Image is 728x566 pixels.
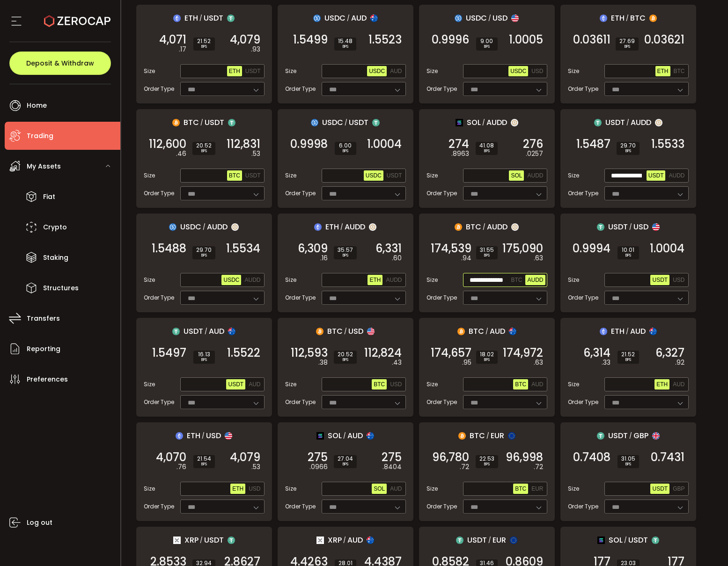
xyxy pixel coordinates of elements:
img: usdt_portfolio.svg [456,537,463,544]
span: USD [673,277,684,283]
em: .95 [462,358,471,368]
button: BTC [227,170,242,181]
img: gbp_portfolio.svg [652,432,660,440]
span: Order Type [568,398,598,406]
img: eth_portfolio.svg [314,223,322,231]
span: SOL [374,485,385,492]
span: BTC [374,381,385,388]
img: aud_portfolio.svg [370,15,378,22]
em: .94 [461,253,471,263]
span: 1.5522 [227,348,260,358]
img: usdt_portfolio.svg [597,432,604,440]
span: ETH [325,221,339,233]
img: eth_portfolio.svg [600,15,607,22]
span: AUDD [244,277,260,283]
span: ETH [611,325,625,337]
span: 112,824 [364,348,402,358]
em: / [203,223,206,231]
span: 29.70 [196,247,212,253]
span: 112,831 [227,140,260,149]
span: 1.5523 [368,35,402,44]
img: aud_portfolio.svg [649,328,657,335]
span: Size [427,171,438,180]
img: sol_portfolio.png [456,119,463,126]
span: Size [568,276,579,284]
span: Order Type [144,189,174,198]
span: Size [285,67,296,75]
span: Crypto [43,221,67,234]
span: Order Type [285,294,316,302]
span: USDT [184,325,203,337]
span: 1.5487 [576,140,610,149]
span: 0.03611 [573,35,610,44]
img: zuPXiwguUFiBOIQyqLOiXsnnNitlx7q4LCwEbLHADjIpTka+Lip0HH8D0VTrd02z+wEAAAAASUVORK5CYII= [369,223,376,231]
span: ETH [187,430,200,441]
img: usdt_portfolio.svg [372,119,380,126]
button: USDT [647,170,666,181]
span: Order Type [568,85,598,93]
span: USDC [466,12,487,24]
span: USD [249,485,260,492]
em: / [199,14,202,22]
span: AUDD [527,277,543,283]
span: 1.5534 [226,244,260,253]
img: usd_portfolio.svg [652,223,660,231]
em: .16 [320,253,328,263]
img: usdc_portfolio.svg [455,15,462,22]
img: zuPXiwguUFiBOIQyqLOiXsnnNitlx7q4LCwEbLHADjIpTka+Lip0HH8D0VTrd02z+wEAAAAASUVORK5CYII= [231,223,239,231]
img: usdc_portfolio.svg [313,15,321,22]
button: AUDD [243,275,262,285]
span: Order Type [144,398,174,406]
span: Size [427,67,438,75]
button: AUDD [384,275,404,285]
i: BPS [338,253,353,258]
span: AUD [351,12,367,24]
span: 1.0004 [650,244,684,253]
span: 15.48 [338,38,353,44]
span: AUD [673,381,684,388]
span: AUD [347,430,363,441]
em: / [483,223,485,231]
span: USDT [608,221,628,233]
span: USD [390,381,402,388]
img: xrp_portfolio.png [316,537,324,544]
span: BTC [515,485,526,492]
button: BTC [513,484,528,494]
em: .0257 [526,149,543,159]
span: USD [206,430,221,441]
span: Order Type [427,85,457,93]
span: Size [144,67,155,75]
img: btc_portfolio.svg [457,328,465,335]
span: SOL [328,430,342,441]
img: eur_portfolio.svg [510,537,517,544]
img: zuPXiwguUFiBOIQyqLOiXsnnNitlx7q4LCwEbLHADjIpTka+Lip0HH8D0VTrd02z+wEAAAAASUVORK5CYII= [511,223,519,231]
span: 174,539 [431,244,471,253]
em: .53 [251,149,260,159]
span: Reporting [27,342,60,356]
span: Transfers [27,312,60,325]
span: 16.13 [197,352,211,357]
span: Size [568,171,579,180]
em: .38 [318,358,328,368]
button: USD [529,66,545,76]
em: / [345,118,347,127]
span: AUDD [631,117,651,128]
img: aud_portfolio.svg [367,432,374,440]
span: Order Type [568,294,598,302]
button: USD [388,379,404,390]
img: zuPXiwguUFiBOIQyqLOiXsnnNitlx7q4LCwEbLHADjIpTka+Lip0HH8D0VTrd02z+wEAAAAASUVORK5CYII= [511,119,518,126]
span: EUR [531,485,543,492]
span: 20.52 [338,352,353,357]
span: 0.03621 [644,35,684,44]
em: .43 [392,358,402,368]
img: xrp_portfolio.png [173,537,181,544]
button: AUDD [525,275,545,285]
img: btc_portfolio.svg [458,432,466,440]
span: USDT [204,12,223,24]
button: AUDD [525,170,545,181]
button: Deposit & Withdraw [9,51,111,75]
span: Size [285,171,296,180]
span: ETH [611,12,625,24]
em: / [626,327,629,336]
img: usd_portfolio.svg [367,328,375,335]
